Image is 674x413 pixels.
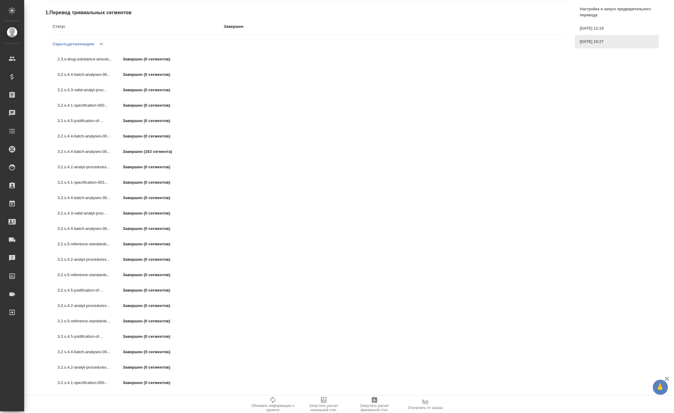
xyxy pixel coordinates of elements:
[57,318,123,324] p: 3.2.s.5-reference-standards...
[123,195,188,201] p: Завершен (0 сегментов)
[57,226,123,232] p: 3.2.s.4.4-batch-analyses-00...
[123,56,188,62] p: Завершен (0 сегментов)
[123,210,188,216] p: Завершен (0 сегментов)
[349,396,400,413] button: Запустить расчет финальной стат.
[123,303,188,309] p: Завершен (0 сегментов)
[57,303,123,309] p: 3.2.s.4.2-analyt-procedures...
[57,149,123,155] p: 3.2.s.4.4-batch-analyses-00...
[251,404,295,412] span: Обновить информацию о проекте
[57,56,123,62] p: 2.3.s-drug-substance-amoxic...
[57,179,123,186] p: 3.2.s.4.1-specification-003...
[57,164,123,170] p: 3.2.s.4.2-analyt-procedures...
[57,257,123,263] p: 3.2.s.4.2-analyt-procedures...
[123,118,188,124] p: Завершен (0 сегментов)
[575,35,659,48] div: [DATE] 19:27
[123,72,188,78] p: Завершен (0 сегментов)
[353,404,396,412] span: Запустить расчет финальной стат.
[57,380,123,386] p: 3.2.s.4.1-specification-000...
[53,24,224,30] p: Статус
[57,287,123,293] p: 3.2.s.4.5-justification-of-...
[580,25,654,31] span: [DATE] 13:19
[302,404,345,412] span: Запустить расчет начальной стат.
[123,179,188,186] p: Завершен (0 сегментов)
[57,349,123,355] p: 3.2.s.4.4-batch-analyses-00...
[57,272,123,278] p: 3.2.s.5-reference-standards...
[224,24,566,30] p: Завершен
[575,2,659,22] div: Настройка и запуск предварительного перевода
[580,6,654,18] span: Настройка и запуск предварительного перевода
[57,102,123,108] p: 3.2.s.4.1-specification-000...
[123,149,188,155] p: Завершен (163 сегмента)
[57,241,123,247] p: 3.2.s.5-reference-standards...
[45,9,566,16] span: 1 . Перевод тривиальных сегментов
[57,133,123,139] p: 3.2.s.4.4-batch-analyses-00...
[247,396,298,413] button: Обновить информацию о проекте
[57,364,123,370] p: 3.2.s.4.2-analyt-procedures...
[57,195,123,201] p: 3.2.s.4.4-batch-analyses-00...
[123,349,188,355] p: Завершен (0 сегментов)
[123,380,188,386] p: Завершен (0 сегментов)
[123,87,188,93] p: Завершен (0 сегментов)
[123,102,188,108] p: Завершен (0 сегментов)
[123,257,188,263] p: Завершен (0 сегментов)
[57,72,123,78] p: 3.2.s.4.4-batch-analyses-00...
[123,226,188,232] p: Завершен (0 сегментов)
[653,380,668,395] button: 🙏
[57,334,123,340] p: 3.2.s.4.5-justification-of-...
[45,395,566,402] span: 2 . GPT TM
[655,381,666,394] span: 🙏
[123,164,188,170] p: Завершен (0 сегментов)
[123,287,188,293] p: Завершен (0 сегментов)
[298,396,349,413] button: Запустить расчет начальной стат.
[53,37,94,51] button: Скрытьдетализацию
[400,396,451,413] button: Отключить от заказа
[123,272,188,278] p: Завершен (0 сегментов)
[123,318,188,324] p: Завершен (0 сегментов)
[408,406,443,410] span: Отключить от заказа
[123,241,188,247] p: Завершен (0 сегментов)
[123,364,188,370] p: Завершен (0 сегментов)
[57,87,123,93] p: 3.2.s.4.3-valid-analyt-proc...
[57,210,123,216] p: 3.2.s.4.3-valid-analyt-proc...
[580,39,654,45] span: [DATE] 19:27
[123,334,188,340] p: Завершен (0 сегментов)
[123,133,188,139] p: Завершен (0 сегментов)
[57,118,123,124] p: 3.2.s.4.5-justification-of-...
[575,22,659,35] div: [DATE] 13:19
